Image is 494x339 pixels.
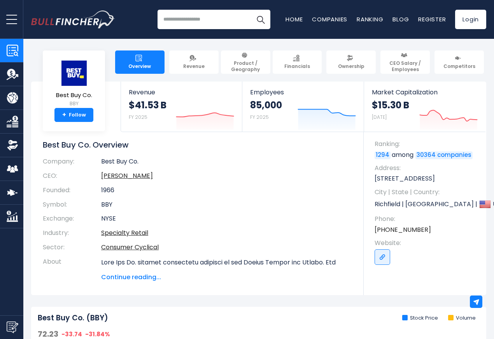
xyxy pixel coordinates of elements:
p: among [375,151,478,159]
a: +Follow [54,108,93,122]
span: Address: [375,164,478,172]
a: Best Buy Co. BBY [56,60,93,108]
img: Ownership [7,139,18,151]
th: CEO: [43,169,101,183]
strong: + [62,111,66,118]
th: Company: [43,158,101,169]
a: [PHONE_NUMBER] [375,226,431,234]
a: 1294 [375,151,391,159]
span: Ownership [338,63,364,70]
a: Home [286,15,303,23]
span: CEO Salary / Employees [384,60,426,72]
a: Go to link [375,249,390,265]
a: Ownership [326,50,376,74]
strong: $41.53 B [129,99,166,111]
a: Login [455,10,486,29]
small: [DATE] [372,114,387,120]
th: About [43,255,101,282]
h1: Best Buy Co. Overview [43,140,352,150]
span: -31.84% [85,330,110,338]
span: Best Buy Co. [56,92,92,99]
span: Revenue [129,89,234,96]
a: Blog [392,15,409,23]
a: Specialty Retail [101,228,148,237]
td: Best Buy Co. [101,158,352,169]
small: FY 2025 [250,114,269,120]
span: Website: [375,239,478,247]
a: Financials [273,50,322,74]
span: Employees [250,89,356,96]
h2: Best Buy Co. (BBY) [38,313,108,323]
span: Revenue [183,63,205,70]
p: [STREET_ADDRESS] [375,174,478,183]
span: Market Capitalization [372,89,478,96]
span: Phone: [375,215,478,223]
strong: $15.30 B [372,99,409,111]
th: Industry: [43,226,101,240]
th: Founded: [43,183,101,198]
td: NYSE [101,212,352,226]
strong: 85,000 [250,99,282,111]
a: Ranking [357,15,383,23]
span: Product / Geography [224,60,267,72]
th: Exchange: [43,212,101,226]
span: Financials [284,63,310,70]
a: Register [418,15,446,23]
td: BBY [101,198,352,212]
a: Go to homepage [31,10,115,28]
span: Overview [128,63,151,70]
a: Revenue $41.53 B FY 2025 [121,82,242,132]
a: Revenue [169,50,219,74]
span: Competitors [443,63,475,70]
small: FY 2025 [129,114,147,120]
th: Sector: [43,240,101,255]
span: 72.23 [38,329,58,339]
span: -33.74 [61,330,82,338]
a: Consumer Cyclical [101,243,159,252]
a: Market Capitalization $15.30 B [DATE] [364,82,485,132]
a: ceo [101,171,153,180]
button: Search [251,10,270,29]
td: 1966 [101,183,352,198]
p: Richfield | [GEOGRAPHIC_DATA] | US [375,198,478,210]
li: Volume [448,315,476,322]
a: CEO Salary / Employees [380,50,430,74]
a: Companies [312,15,347,23]
a: Competitors [434,50,484,74]
a: Overview [115,50,165,74]
span: Continue reading... [101,273,352,282]
a: 30364 companies [415,151,473,159]
span: City | State | Country: [375,188,478,196]
li: Stock Price [402,315,438,322]
img: Bullfincher logo [31,10,115,28]
th: Symbol: [43,198,101,212]
a: Product / Geography [221,50,270,74]
small: BBY [56,100,92,107]
a: Employees 85,000 FY 2025 [242,82,363,132]
span: Ranking: [375,140,478,148]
